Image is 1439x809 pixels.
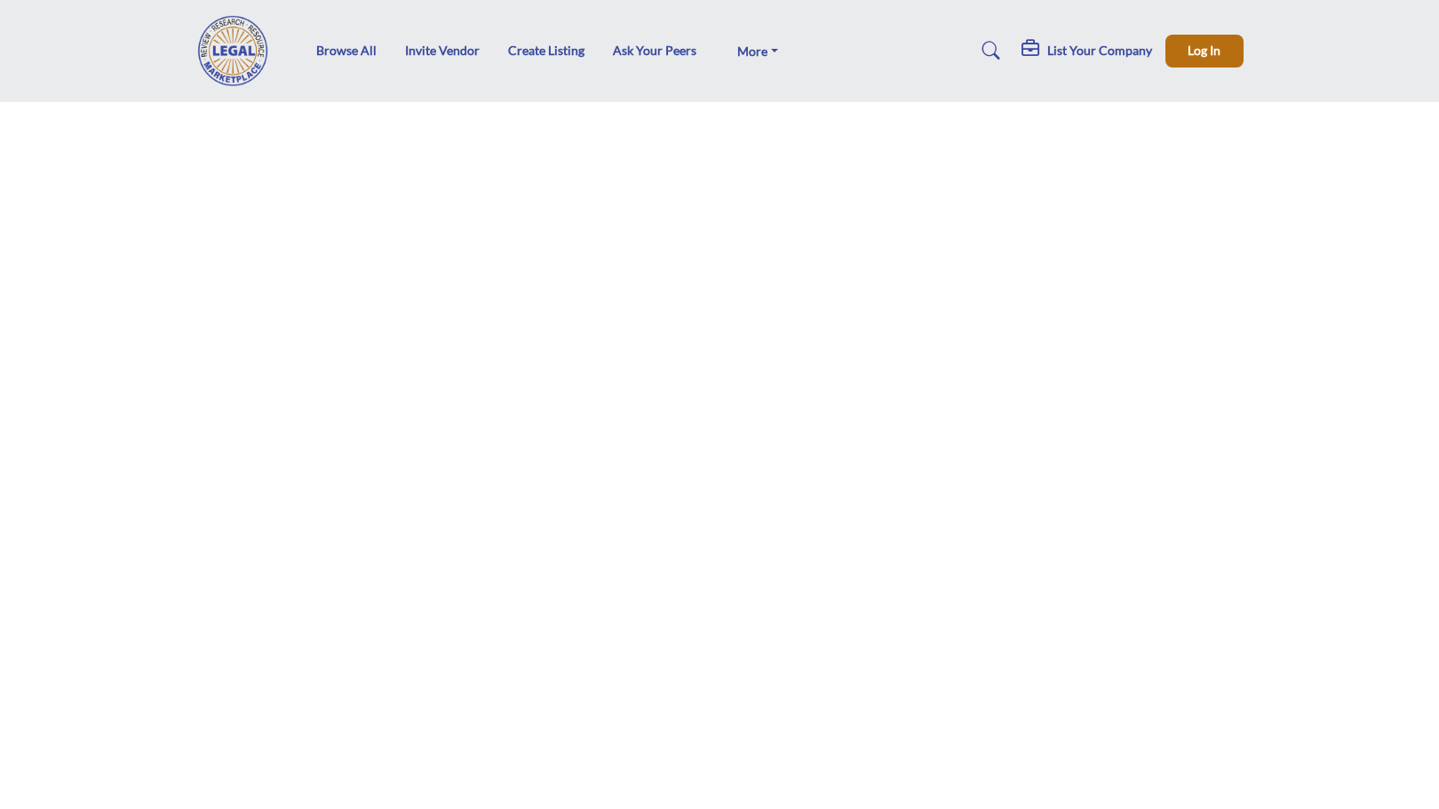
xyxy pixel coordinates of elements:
button: Log In [1165,35,1244,67]
h5: List Your Company [1047,43,1152,59]
a: More [725,38,791,63]
a: Browse All [316,43,377,58]
div: List Your Company [1022,40,1152,61]
a: Search [965,36,1012,65]
a: Create Listing [508,43,584,58]
a: Invite Vendor [405,43,480,58]
a: Ask Your Peers [613,43,696,58]
span: Log In [1188,43,1220,58]
img: site Logo [196,15,280,86]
